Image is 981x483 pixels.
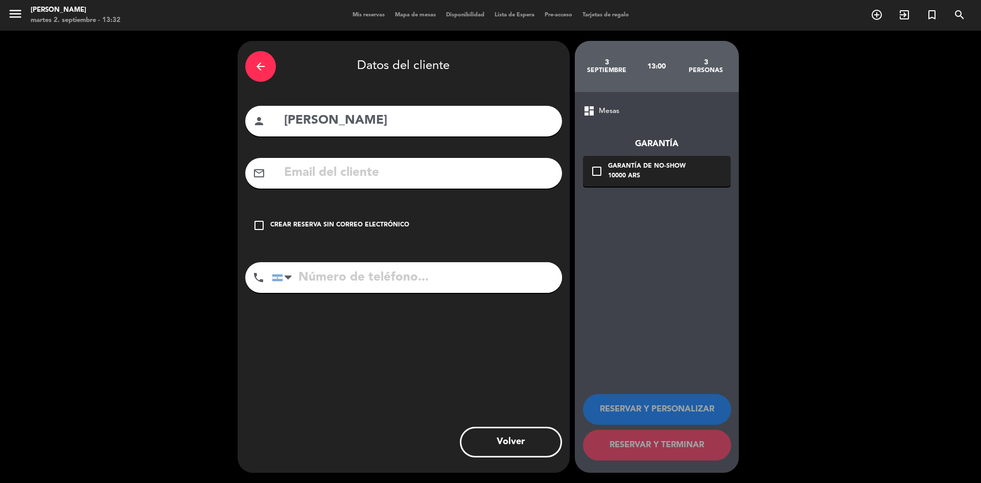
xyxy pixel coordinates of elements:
button: RESERVAR Y TERMINAR [583,430,731,461]
div: 13:00 [632,49,681,84]
i: phone [252,271,265,284]
span: Disponibilidad [441,12,489,18]
i: check_box_outline_blank [253,219,265,232]
div: Datos del cliente [245,49,562,84]
div: martes 2. septiembre - 13:32 [31,15,121,26]
i: exit_to_app [898,9,910,21]
button: RESERVAR Y PERSONALIZAR [583,394,731,425]
i: mail_outline [253,167,265,179]
div: Garantía de no-show [608,162,686,172]
span: dashboard [583,105,595,117]
input: Nombre del cliente [283,110,554,131]
div: [PERSON_NAME] [31,5,121,15]
div: Crear reserva sin correo electrónico [270,220,409,231]
input: Número de teléfono... [272,262,562,293]
span: Mapa de mesas [390,12,441,18]
span: Lista de Espera [489,12,540,18]
i: turned_in_not [926,9,938,21]
button: menu [8,6,23,25]
i: check_box_outline_blank [591,165,603,177]
i: arrow_back [254,60,267,73]
div: 3 [681,58,731,66]
i: search [953,9,966,21]
div: personas [681,66,731,75]
input: Email del cliente [283,163,554,183]
i: person [253,115,265,127]
span: Tarjetas de regalo [577,12,634,18]
button: Volver [460,427,562,457]
div: Argentina: +54 [272,263,296,292]
span: Pre-acceso [540,12,577,18]
i: add_circle_outline [871,9,883,21]
i: menu [8,6,23,21]
div: 3 [582,58,632,66]
div: septiembre [582,66,632,75]
span: Mesas [599,105,619,117]
span: Mis reservas [347,12,390,18]
div: 10000 ARS [608,171,686,181]
div: Garantía [583,137,731,151]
